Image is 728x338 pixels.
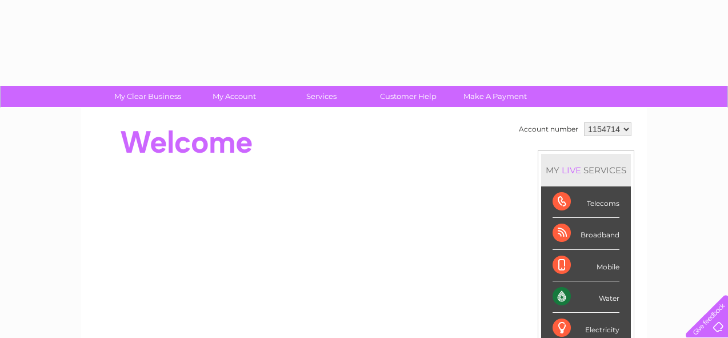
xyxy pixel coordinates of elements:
a: Services [274,86,369,107]
td: Account number [516,120,581,139]
a: Make A Payment [448,86,542,107]
a: My Clear Business [101,86,195,107]
div: Broadband [553,218,619,249]
div: Water [553,281,619,313]
a: My Account [187,86,282,107]
div: Telecoms [553,186,619,218]
div: MY SERVICES [541,154,631,186]
div: LIVE [559,165,583,176]
a: Customer Help [361,86,455,107]
div: Mobile [553,250,619,281]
